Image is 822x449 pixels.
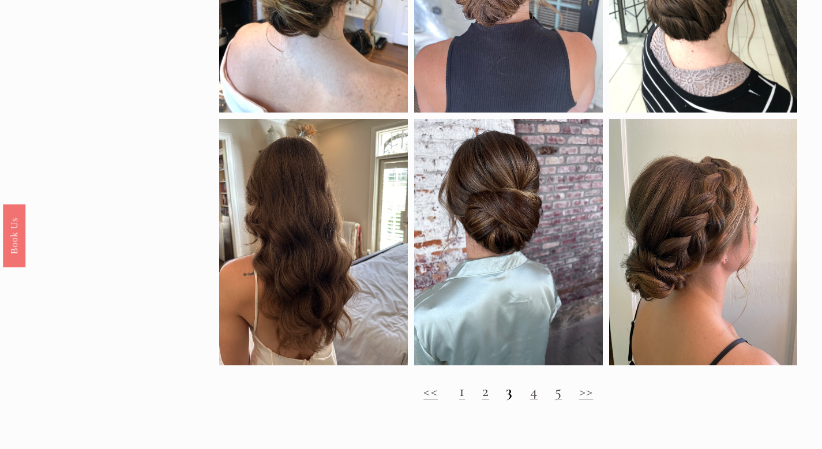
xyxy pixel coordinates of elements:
strong: 3 [506,381,513,401]
a: Book Us [3,204,25,267]
a: 5 [555,381,562,401]
a: << [423,381,438,401]
a: >> [579,381,594,401]
a: 4 [530,381,538,401]
a: 2 [482,381,489,401]
a: 1 [459,381,465,401]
